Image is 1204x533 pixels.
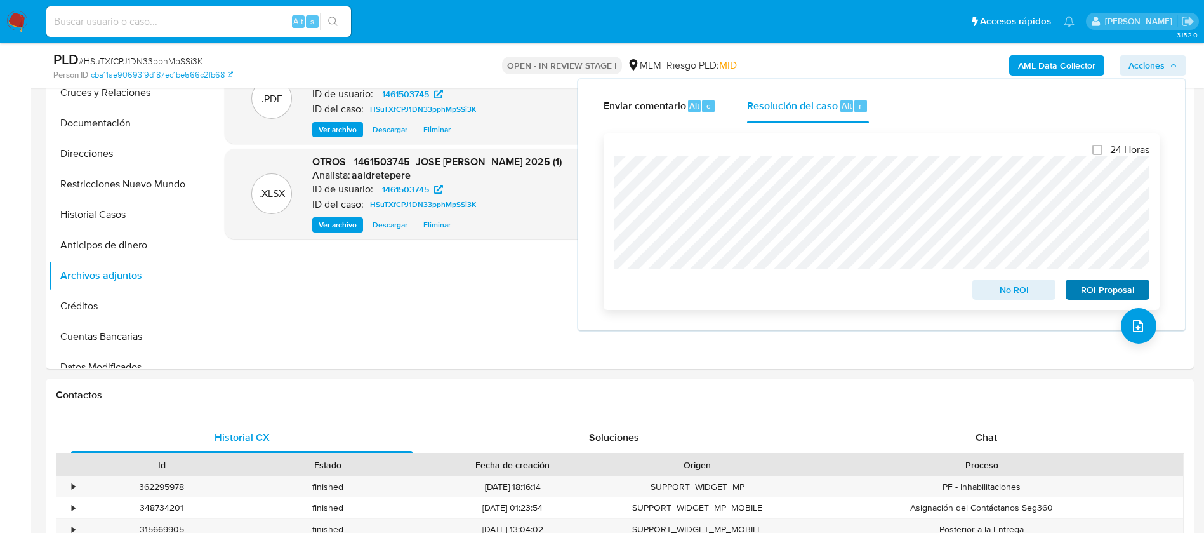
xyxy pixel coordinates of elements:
[614,476,781,497] div: SUPPORT_WIDGET_MP
[781,476,1183,497] div: PF - Inhabilitaciones
[1075,281,1141,299] span: ROI Proposal
[981,281,1047,299] span: No ROI
[623,459,772,471] div: Origen
[261,92,282,106] p: .PDF
[310,15,314,27] span: s
[49,199,208,230] button: Historial Casos
[980,15,1051,28] span: Accesos rápidos
[49,108,208,138] button: Documentación
[312,183,373,196] p: ID de usuario:
[319,123,357,136] span: Ver archivo
[319,219,357,231] span: Ver archivo
[411,476,614,497] div: [DATE] 18:16:14
[1177,30,1198,40] span: 3.152.0
[46,13,351,30] input: Buscar usuario o caso...
[49,260,208,291] button: Archivos adjuntos
[689,100,699,112] span: Alt
[382,182,429,197] span: 1461503745
[747,98,838,112] span: Resolución del caso
[589,430,639,445] span: Soluciones
[320,13,346,30] button: search-icon
[374,182,451,197] a: 1461503745
[245,497,411,518] div: finished
[365,102,481,117] a: HSuTXfCPJ1DN33pphMpSSi3K
[79,55,202,67] span: # HSuTXfCPJ1DN33pphMpSSi3K
[49,352,208,382] button: Datos Modificados
[790,459,1174,471] div: Proceso
[53,69,88,81] b: Person ID
[72,502,75,514] div: •
[312,198,364,211] p: ID del caso:
[604,98,686,112] span: Enviar comentario
[423,123,451,136] span: Eliminar
[502,57,622,74] p: OPEN - IN REVIEW STAGE I
[245,476,411,497] div: finished
[859,100,862,112] span: r
[627,58,661,72] div: MLM
[370,102,476,117] span: HSuTXfCPJ1DN33pphMpSSi3K
[374,86,451,102] a: 1461503745
[79,497,245,518] div: 348734201
[1064,16,1075,27] a: Notificaciones
[1018,55,1095,76] b: AML Data Collector
[49,321,208,352] button: Cuentas Bancarias
[312,154,562,169] span: OTROS - 1461503745_JOSE [PERSON_NAME] 2025 (1)
[417,217,457,233] button: Eliminar
[49,138,208,169] button: Direcciones
[1110,144,1149,156] span: 24 Horas
[293,15,303,27] span: Alt
[972,280,1056,300] button: No ROI
[365,197,481,212] a: HSuTXfCPJ1DN33pphMpSSi3K
[49,169,208,199] button: Restricciones Nuevo Mundo
[781,497,1183,518] div: Asignación del Contáctanos Seg360
[417,122,457,137] button: Eliminar
[215,430,270,445] span: Historial CX
[49,78,208,108] button: Cruces y Relaciones
[79,476,245,497] div: 362295978
[312,169,350,182] p: Analista:
[1128,55,1165,76] span: Acciones
[706,100,710,112] span: c
[312,88,373,100] p: ID de usuario:
[312,103,364,116] p: ID del caso:
[53,49,79,69] b: PLD
[254,459,402,471] div: Estado
[411,497,614,518] div: [DATE] 01:23:54
[91,69,233,81] a: cba11ae90693f9d187ec1be566c2fb68
[366,122,414,137] button: Descargar
[1092,145,1102,155] input: 24 Horas
[1009,55,1104,76] button: AML Data Collector
[312,217,363,233] button: Ver archivo
[259,187,285,201] p: .XLSX
[373,219,407,231] span: Descargar
[88,459,236,471] div: Id
[1181,15,1194,28] a: Salir
[423,219,451,231] span: Eliminar
[1066,280,1149,300] button: ROI Proposal
[373,123,407,136] span: Descargar
[72,481,75,493] div: •
[842,100,852,112] span: Alt
[382,86,429,102] span: 1461503745
[49,230,208,260] button: Anticipos de dinero
[352,169,411,182] h6: aaldretepere
[1120,55,1186,76] button: Acciones
[614,497,781,518] div: SUPPORT_WIDGET_MP_MOBILE
[719,58,737,72] span: MID
[976,430,997,445] span: Chat
[49,291,208,321] button: Créditos
[370,197,476,212] span: HSuTXfCPJ1DN33pphMpSSi3K
[366,217,414,233] button: Descargar
[312,122,363,137] button: Ver archivo
[1121,308,1156,344] button: upload-file
[666,58,737,72] span: Riesgo PLD:
[420,459,605,471] div: Fecha de creación
[1105,15,1177,27] p: alicia.aldreteperez@mercadolibre.com.mx
[56,389,1184,401] h1: Contactos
